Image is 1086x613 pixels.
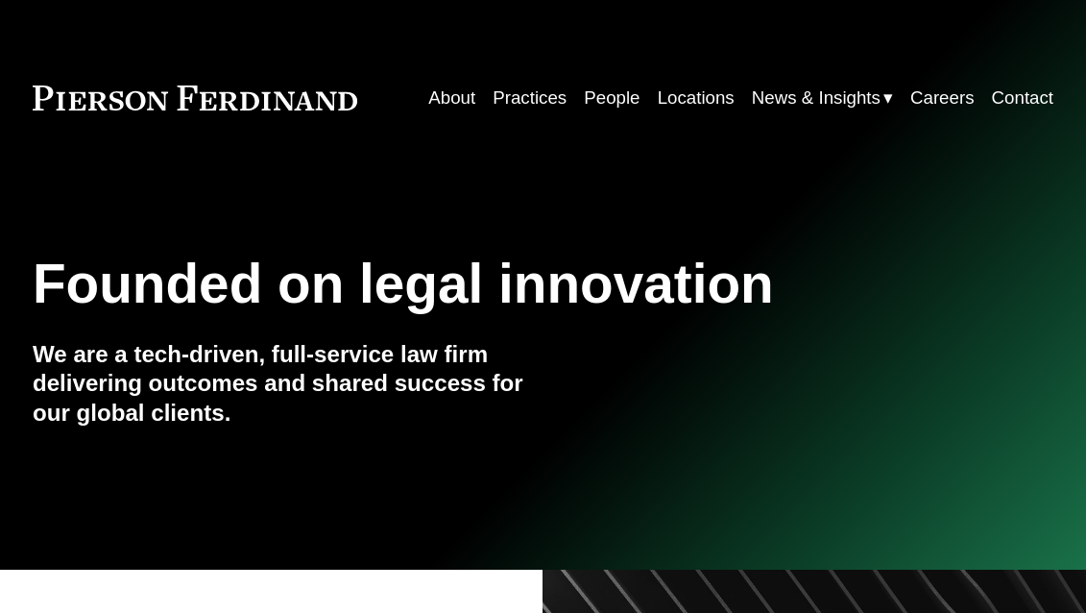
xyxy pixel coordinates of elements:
[493,80,567,115] a: Practices
[992,80,1053,115] a: Contact
[33,254,883,316] h1: Founded on legal innovation
[910,80,975,115] a: Careers
[752,82,881,114] span: News & Insights
[33,340,543,429] h4: We are a tech-driven, full-service law firm delivering outcomes and shared success for our global...
[658,80,735,115] a: Locations
[584,80,640,115] a: People
[428,80,475,115] a: About
[752,80,893,115] a: folder dropdown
